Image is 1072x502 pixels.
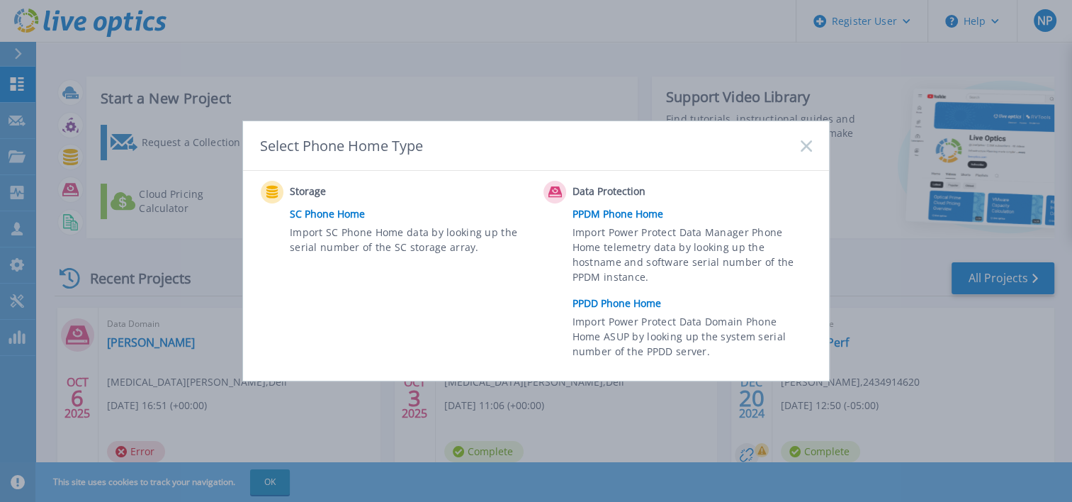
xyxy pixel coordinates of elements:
[572,314,808,363] span: Import Power Protect Data Domain Phone Home ASUP by looking up the system serial number of the PP...
[572,293,819,314] a: PPDD Phone Home
[290,203,536,225] a: SC Phone Home
[572,203,819,225] a: PPDM Phone Home
[572,184,713,201] span: Data Protection
[290,225,526,257] span: Import SC Phone Home data by looking up the serial number of the SC storage array.
[290,184,431,201] span: Storage
[572,225,808,290] span: Import Power Protect Data Manager Phone Home telemetry data by looking up the hostname and softwa...
[260,136,424,155] div: Select Phone Home Type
